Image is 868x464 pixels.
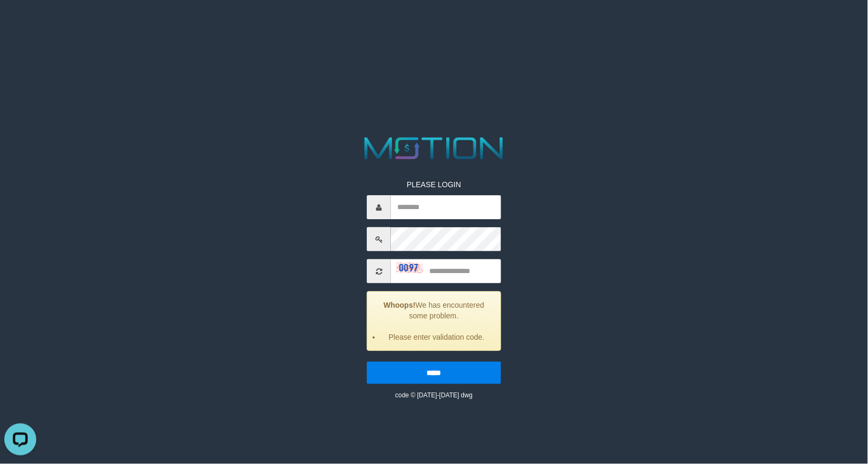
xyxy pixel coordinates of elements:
[358,133,510,163] img: MOTION_logo.png
[381,332,492,342] li: Please enter validation code.
[367,291,501,351] div: We has encountered some problem.
[367,179,501,190] p: PLEASE LOGIN
[4,4,36,36] button: Open LiveChat chat widget
[384,301,416,309] strong: Whoops!
[396,263,423,274] img: captcha
[395,391,472,399] small: code © [DATE]-[DATE] dwg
